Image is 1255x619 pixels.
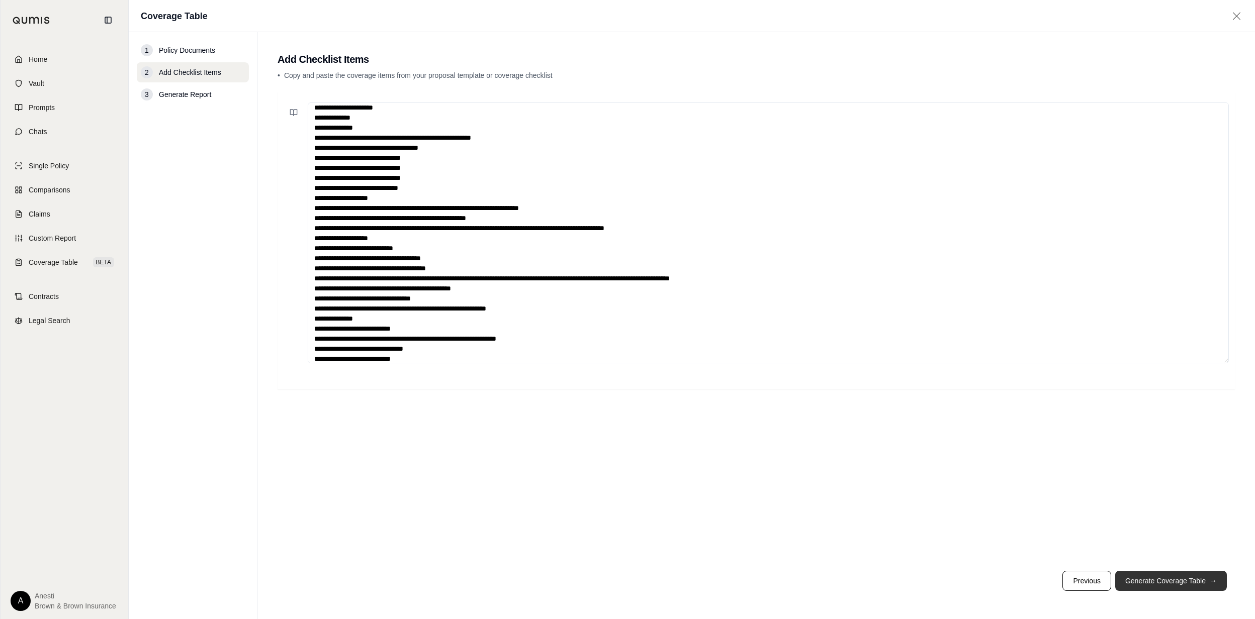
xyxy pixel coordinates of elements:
span: Generate Report [159,89,211,99]
span: Custom Report [29,233,76,243]
span: Comparisons [29,185,70,195]
a: Custom Report [7,227,122,249]
span: Chats [29,127,47,137]
span: Add Checklist Items [159,67,221,77]
span: BETA [93,257,114,267]
span: Home [29,54,47,64]
a: Chats [7,121,122,143]
a: Legal Search [7,309,122,332]
span: Anesti [35,591,116,601]
span: → [1210,576,1217,586]
span: Single Policy [29,161,69,171]
span: Coverage Table [29,257,78,267]
h2: Add Checklist Items [278,52,1235,66]
a: Contracts [7,285,122,307]
button: Previous [1062,571,1111,591]
a: Comparisons [7,179,122,201]
span: Policy Documents [159,45,215,55]
span: • [278,71,280,79]
button: Collapse sidebar [100,12,116,28]
img: Qumis Logo [13,17,50,24]
a: Claims [7,203,122,225]
a: Coverage TableBETA [7,251,122,273]
div: 1 [141,44,153,56]
span: Legal Search [29,316,70,326]
button: Generate Coverage Table→ [1115,571,1227,591]
span: Vault [29,78,44,88]
span: Contracts [29,291,59,301]
h1: Coverage Table [141,9,208,23]
a: Prompts [7,96,122,119]
a: Home [7,48,122,70]
span: Prompts [29,102,55,113]
span: Copy and paste the coverage items from your proposal template or coverage checklist [284,71,553,79]
a: Single Policy [7,155,122,177]
div: 2 [141,66,153,78]
span: Brown & Brown Insurance [35,601,116,611]
span: Claims [29,209,50,219]
a: Vault [7,72,122,94]
div: 3 [141,88,153,100]
div: A [11,591,31,611]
